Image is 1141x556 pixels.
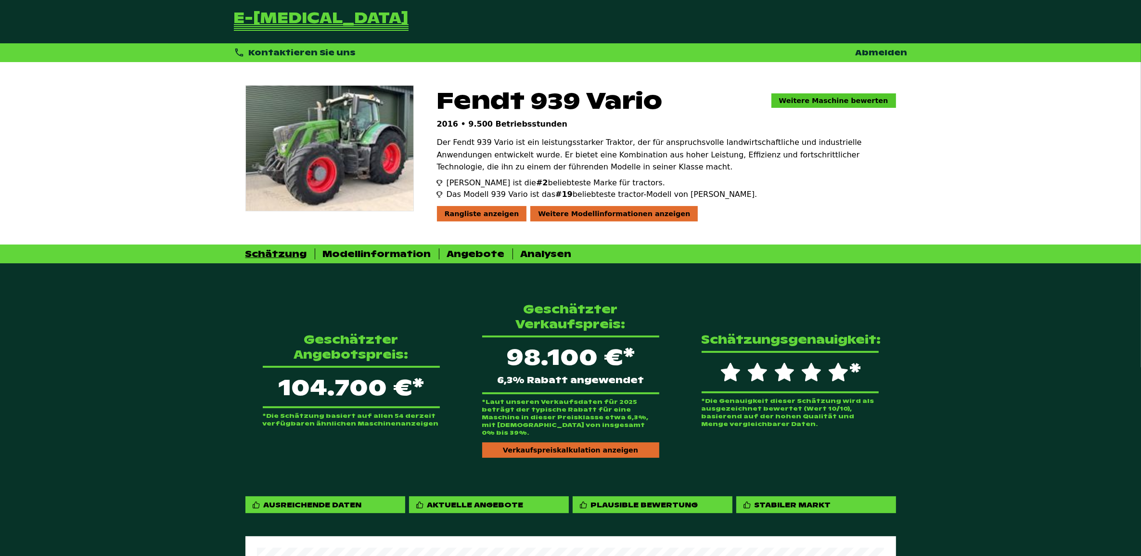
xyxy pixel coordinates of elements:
span: [PERSON_NAME] ist die beliebteste Marke für tractors. [447,177,665,189]
div: Modellinformation [323,248,431,259]
div: Stabiler Markt [755,500,831,509]
div: Verkaufspreiskalkulation anzeigen [482,442,659,458]
div: Weitere Modellinformationen anzeigen [530,206,698,221]
div: 98.100 €* [482,336,659,394]
p: Geschätzter Verkaufspreis: [482,302,659,332]
p: 2016 • 9.500 Betriebsstunden [437,119,896,129]
div: Plausible Bewertung [591,500,698,509]
div: Analysen [521,248,572,259]
div: Aktuelle Angebote [409,496,569,513]
p: Geschätzter Angebotspreis: [263,332,440,362]
div: Schätzung [245,248,307,259]
div: Rangliste anzeigen [437,206,527,221]
div: Plausible Bewertung [573,496,732,513]
img: Fendt 939 Vario ProfiPlus [246,86,413,211]
div: Angebote [447,248,505,259]
p: *Die Schätzung basiert auf allen 54 derzeit verfügbaren ähnlichen Maschinenanzeigen [263,412,440,427]
div: Aktuelle Angebote [427,500,524,509]
span: Fendt 939 Vario [437,85,663,116]
div: Ausreichende Daten [264,500,362,509]
span: Das Modell 939 Vario ist das beliebteste tractor-Modell von [PERSON_NAME]. [447,189,757,200]
a: Weitere Maschine bewerten [771,93,896,108]
p: *Die Genauigkeit dieser Schätzung wird als ausgezeichnet bewertet (Wert 10/10), basierend auf der... [702,397,879,428]
a: Abmelden [856,48,908,58]
p: Der Fendt 939 Vario ist ein leistungsstarker Traktor, der für anspruchsvolle landwirtschaftliche ... [437,136,896,173]
div: Stabiler Markt [736,496,896,513]
span: #2 [536,178,548,187]
div: Ausreichende Daten [245,496,405,513]
p: Schätzungsgenauigkeit: [702,332,879,347]
span: 6,3% Rabatt angewendet [497,376,644,385]
span: Kontaktieren Sie uns [248,48,356,58]
div: Kontaktieren Sie uns [234,47,356,58]
p: *Laut unseren Verkaufsdaten für 2025 beträgt der typische Rabatt für eine Maschine in dieser Prei... [482,398,659,437]
p: 104.700 €* [263,366,440,408]
a: Zurück zur Startseite [234,12,409,32]
span: #19 [555,190,573,199]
